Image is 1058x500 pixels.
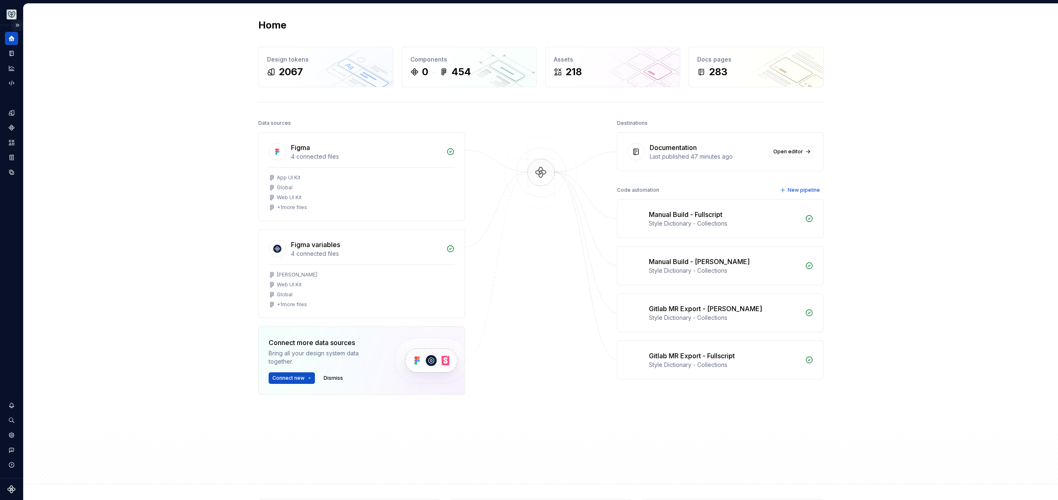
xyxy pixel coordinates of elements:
[258,47,393,87] a: Design tokens2067
[5,121,18,134] a: Components
[277,184,293,191] div: Global
[5,106,18,119] a: Design tokens
[5,136,18,149] a: Assets
[272,375,305,381] span: Connect new
[12,19,23,31] button: Expand sidebar
[258,117,291,129] div: Data sources
[5,76,18,90] a: Code automation
[777,184,824,196] button: New pipeline
[5,166,18,179] a: Data sources
[709,65,727,79] div: 283
[773,148,803,155] span: Open editor
[649,361,800,369] div: Style Dictionary - Collections
[5,151,18,164] a: Storybook stories
[650,152,765,161] div: Last published 47 minutes ago
[277,281,302,288] div: Web UI Kit
[788,187,820,193] span: New pipeline
[649,210,722,219] div: Manual Build - Fullscript
[277,291,293,298] div: Global
[649,267,800,275] div: Style Dictionary - Collections
[277,174,300,181] div: App UI Kit
[410,55,528,64] div: Components
[697,55,815,64] div: Docs pages
[649,257,750,267] div: Manual Build - [PERSON_NAME]
[320,372,347,384] button: Dismiss
[649,219,800,228] div: Style Dictionary - Collections
[649,304,762,314] div: Gitlab MR Export - [PERSON_NAME]
[617,117,648,129] div: Destinations
[5,414,18,427] button: Search ⌘K
[5,32,18,45] a: Home
[770,146,813,157] a: Open editor
[7,485,16,493] svg: Supernova Logo
[277,271,317,278] div: [PERSON_NAME]
[5,399,18,412] button: Notifications
[258,132,465,221] a: Figma4 connected filesApp UI KitGlobalWeb UI Kit+1more files
[258,19,286,32] h2: Home
[650,143,697,152] div: Documentation
[267,55,385,64] div: Design tokens
[7,10,17,19] img: 256e2c79-9abd-4d59-8978-03feab5a3943.png
[5,429,18,442] a: Settings
[291,152,441,161] div: 4 connected files
[565,65,582,79] div: 218
[451,65,471,79] div: 454
[5,62,18,75] a: Analytics
[554,55,672,64] div: Assets
[277,204,307,211] div: + 1 more files
[279,65,303,79] div: 2067
[402,47,537,87] a: Components0454
[545,47,680,87] a: Assets218
[291,250,441,258] div: 4 connected files
[422,65,428,79] div: 0
[269,372,315,384] button: Connect new
[291,143,310,152] div: Figma
[258,229,465,318] a: Figma variables4 connected files[PERSON_NAME]Web UI KitGlobal+1more files
[291,240,340,250] div: Figma variables
[324,375,343,381] span: Dismiss
[649,351,735,361] div: Gitlab MR Export - Fullscript
[617,184,659,196] div: Code automation
[269,349,380,366] div: Bring all your design system data together.
[277,194,302,201] div: Web UI Kit
[5,443,18,457] button: Contact support
[277,301,307,308] div: + 1 more files
[5,47,18,60] a: Documentation
[269,338,380,348] div: Connect more data sources
[689,47,824,87] a: Docs pages283
[649,314,800,322] div: Style Dictionary - Collections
